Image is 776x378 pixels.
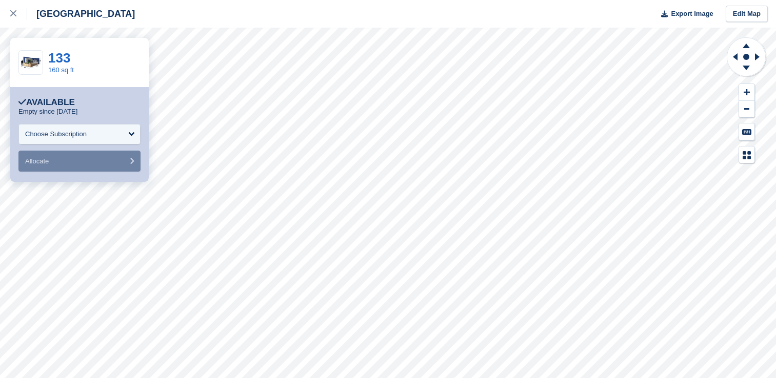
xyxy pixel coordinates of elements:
div: Choose Subscription [25,129,87,139]
p: Empty since [DATE] [18,108,77,116]
a: Edit Map [726,6,768,23]
span: Allocate [25,157,49,165]
button: Allocate [18,151,141,172]
button: Zoom In [739,84,754,101]
button: Map Legend [739,146,754,163]
a: 133 [48,50,70,66]
img: 20-ft-container.jpg [19,54,43,72]
a: 160 sq ft [48,66,74,74]
button: Export Image [655,6,713,23]
div: [GEOGRAPHIC_DATA] [27,8,135,20]
button: Zoom Out [739,101,754,118]
span: Export Image [671,9,713,19]
div: Available [18,97,75,108]
button: Keyboard Shortcuts [739,123,754,140]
